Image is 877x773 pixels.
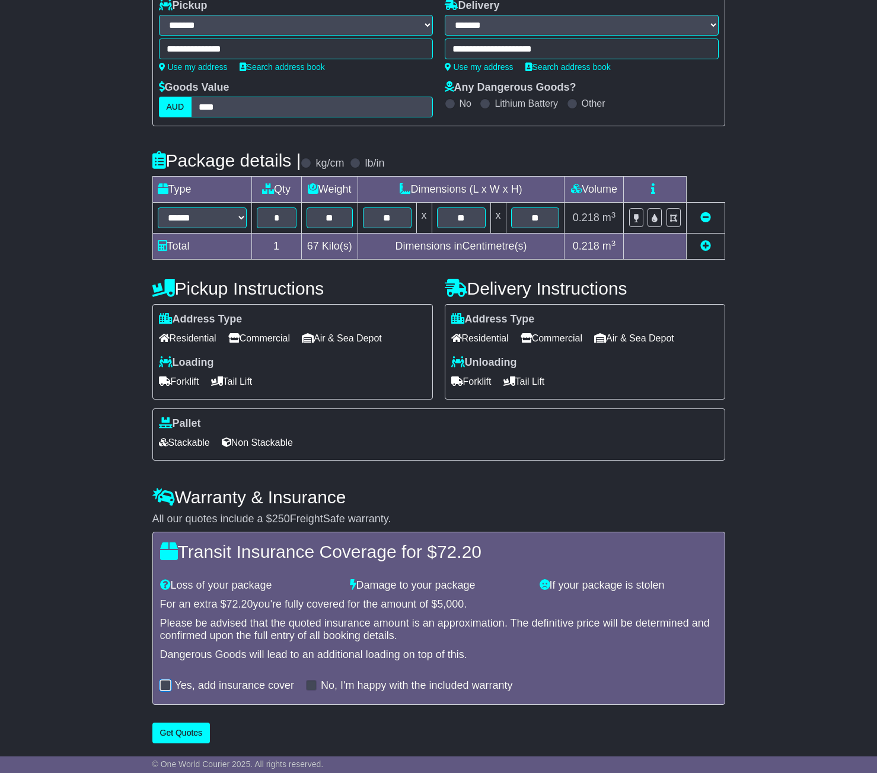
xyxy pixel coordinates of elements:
[159,62,228,72] a: Use my address
[358,177,565,203] td: Dimensions (L x W x H)
[272,513,290,525] span: 250
[602,212,616,223] span: m
[582,98,605,109] label: Other
[301,234,358,260] td: Kilo(s)
[602,240,616,252] span: m
[152,234,251,260] td: Total
[521,329,582,347] span: Commercial
[700,240,711,252] a: Add new item
[159,313,243,326] label: Address Type
[460,98,471,109] label: No
[227,598,253,610] span: 72.20
[445,81,576,94] label: Any Dangerous Goods?
[307,240,319,252] span: 67
[445,279,725,298] h4: Delivery Instructions
[445,62,514,72] a: Use my address
[321,679,513,692] label: No, I'm happy with the included warranty
[611,239,616,248] sup: 3
[160,598,717,611] div: For an extra $ you're fully covered for the amount of $ .
[302,329,382,347] span: Air & Sea Depot
[451,329,509,347] span: Residential
[416,203,432,234] td: x
[301,177,358,203] td: Weight
[159,329,216,347] span: Residential
[565,177,624,203] td: Volume
[534,579,723,592] div: If your package is stolen
[152,151,301,170] h4: Package details |
[251,234,301,260] td: 1
[222,433,293,452] span: Non Stackable
[451,372,492,391] span: Forklift
[358,234,565,260] td: Dimensions in Centimetre(s)
[152,487,725,507] h4: Warranty & Insurance
[365,157,384,170] label: lb/in
[490,203,506,234] td: x
[525,62,611,72] a: Search address book
[152,513,725,526] div: All our quotes include a $ FreightSafe warranty.
[495,98,558,109] label: Lithium Battery
[503,372,545,391] span: Tail Lift
[437,542,481,561] span: 72.20
[175,679,294,692] label: Yes, add insurance cover
[152,177,251,203] td: Type
[700,212,711,223] a: Remove this item
[159,433,210,452] span: Stackable
[211,372,253,391] span: Tail Lift
[240,62,325,72] a: Search address book
[152,723,211,743] button: Get Quotes
[251,177,301,203] td: Qty
[152,279,433,298] h4: Pickup Instructions
[315,157,344,170] label: kg/cm
[573,212,599,223] span: 0.218
[451,356,517,369] label: Unloading
[573,240,599,252] span: 0.218
[159,356,214,369] label: Loading
[159,97,192,117] label: AUD
[594,329,674,347] span: Air & Sea Depot
[437,598,464,610] span: 5,000
[159,372,199,391] span: Forklift
[160,649,717,662] div: Dangerous Goods will lead to an additional loading on top of this.
[228,329,290,347] span: Commercial
[160,542,717,561] h4: Transit Insurance Coverage for $
[611,210,616,219] sup: 3
[159,417,201,430] label: Pallet
[451,313,535,326] label: Address Type
[154,579,344,592] div: Loss of your package
[160,617,717,643] div: Please be advised that the quoted insurance amount is an approximation. The definitive price will...
[152,759,324,769] span: © One World Courier 2025. All rights reserved.
[159,81,229,94] label: Goods Value
[344,579,534,592] div: Damage to your package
